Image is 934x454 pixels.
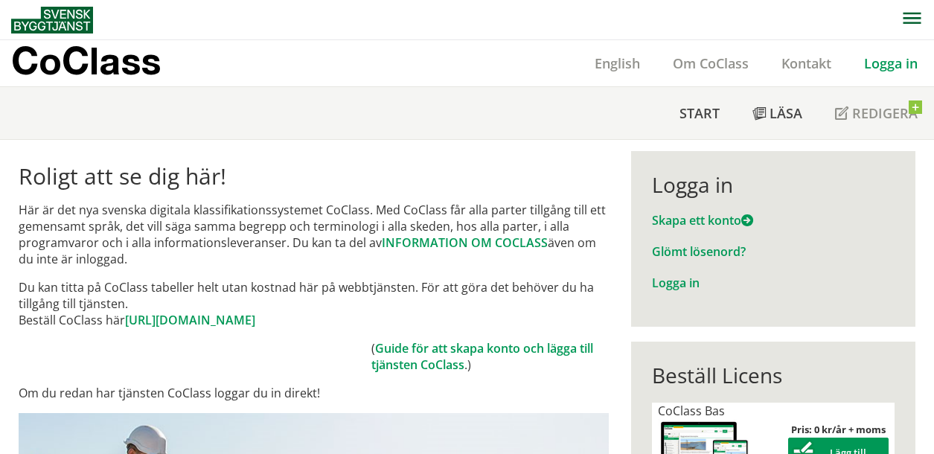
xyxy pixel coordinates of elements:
[663,87,736,139] a: Start
[765,54,848,72] a: Kontakt
[19,163,609,190] h1: Roligt att se dig här!
[791,423,886,436] strong: Pris: 0 kr/år + moms
[11,40,193,86] a: CoClass
[652,172,895,197] div: Logga in
[371,340,593,373] a: Guide för att skapa konto och lägga till tjänsten CoClass
[19,385,609,401] p: Om du redan har tjänsten CoClass loggar du in direkt!
[770,104,802,122] span: Läsa
[658,403,725,419] span: CoClass Bas
[19,279,609,328] p: Du kan titta på CoClass tabeller helt utan kostnad här på webbtjänsten. För att göra det behöver ...
[848,54,934,72] a: Logga in
[382,234,548,251] a: INFORMATION OM COCLASS
[736,87,819,139] a: Läsa
[578,54,656,72] a: English
[652,275,700,291] a: Logga in
[652,362,895,388] div: Beställ Licens
[19,202,609,267] p: Här är det nya svenska digitala klassifikationssystemet CoClass. Med CoClass får alla parter till...
[679,104,720,122] span: Start
[652,243,746,260] a: Glömt lösenord?
[11,52,161,69] p: CoClass
[656,54,765,72] a: Om CoClass
[371,340,609,373] td: ( .)
[652,212,753,228] a: Skapa ett konto
[125,312,255,328] a: [URL][DOMAIN_NAME]
[11,7,93,33] img: Svensk Byggtjänst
